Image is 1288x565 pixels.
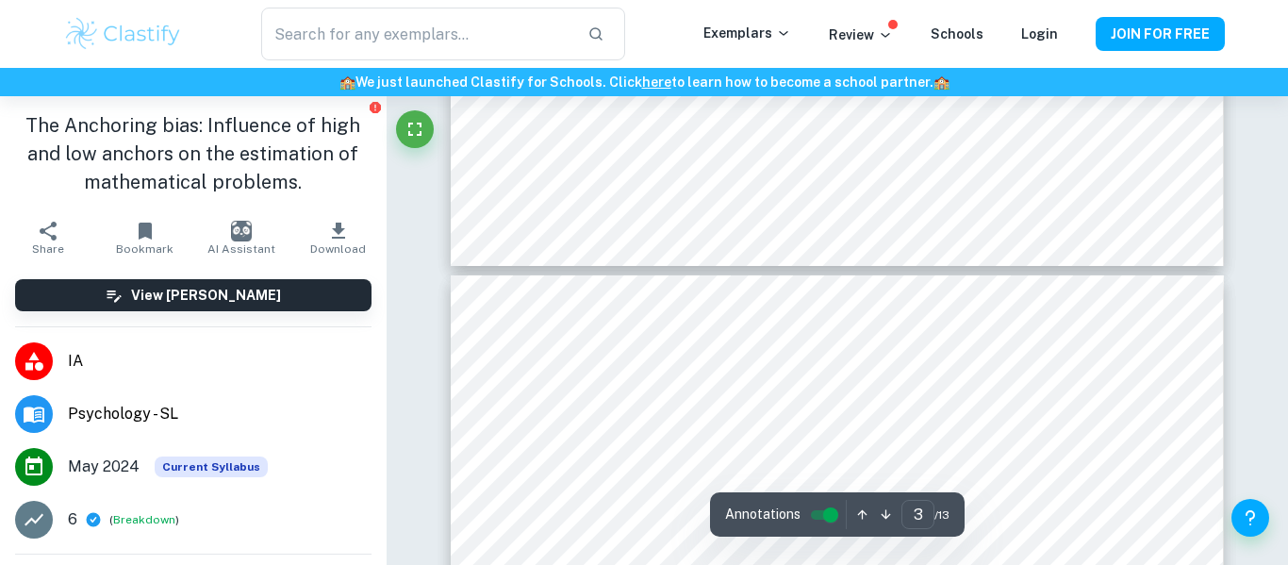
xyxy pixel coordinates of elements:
[15,279,372,311] button: View [PERSON_NAME]
[339,75,355,90] span: 🏫
[1021,26,1058,42] a: Login
[931,26,983,42] a: Schools
[155,457,268,477] div: This exemplar is based on the current syllabus. Feel free to refer to it for inspiration/ideas wh...
[96,211,192,264] button: Bookmark
[207,242,275,256] span: AI Assistant
[15,111,372,196] h1: The Anchoring bias: Influence of high and low anchors on the estimation of mathematical problems.
[1231,499,1269,537] button: Help and Feedback
[231,221,252,241] img: AI Assistant
[68,403,372,425] span: Psychology - SL
[116,242,173,256] span: Bookmark
[109,511,179,529] span: ( )
[642,75,671,90] a: here
[1096,17,1225,51] button: JOIN FOR FREE
[396,110,434,148] button: Fullscreen
[68,508,77,531] p: 6
[934,507,949,523] span: / 13
[155,457,268,477] span: Current Syllabus
[829,25,893,45] p: Review
[703,23,791,43] p: Exemplars
[310,242,366,256] span: Download
[193,211,289,264] button: AI Assistant
[68,456,140,478] span: May 2024
[131,285,281,306] h6: View [PERSON_NAME]
[32,242,64,256] span: Share
[68,350,372,373] span: IA
[261,8,572,60] input: Search for any exemplars...
[725,505,801,524] span: Annotations
[4,72,1284,92] h6: We just launched Clastify for Schools. Click to learn how to become a school partner.
[113,511,175,528] button: Breakdown
[369,100,383,114] button: Report issue
[289,211,386,264] button: Download
[63,15,183,53] img: Clastify logo
[933,75,949,90] span: 🏫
